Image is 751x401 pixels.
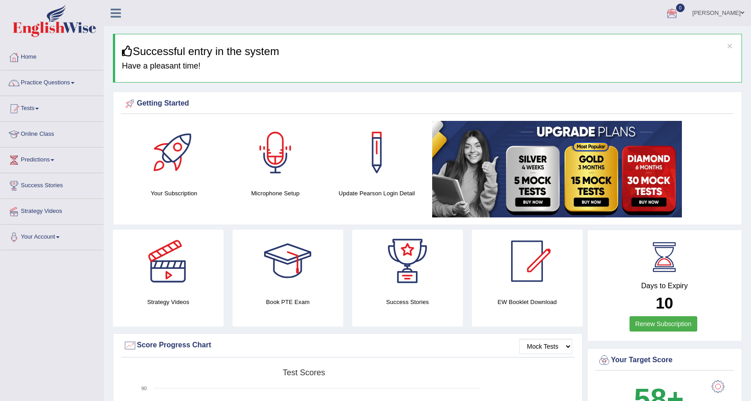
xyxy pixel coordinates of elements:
a: Renew Subscription [630,316,698,332]
a: Tests [0,96,103,119]
div: Score Progress Chart [123,339,572,352]
a: Your Account [0,225,103,247]
img: small5.jpg [432,121,682,217]
b: 10 [656,294,673,312]
h4: Days to Expiry [597,282,732,290]
h4: Update Pearson Login Detail [331,189,423,198]
h4: Have a pleasant time! [122,62,735,71]
h3: Successful entry in the system [122,46,735,57]
div: Getting Started [123,97,732,111]
h4: Book PTE Exam [233,297,343,307]
tspan: Test scores [283,368,325,377]
a: Strategy Videos [0,199,103,221]
a: Online Class [0,122,103,144]
a: Predictions [0,147,103,170]
button: × [727,41,732,51]
a: Practice Questions [0,70,103,93]
h4: Microphone Setup [229,189,322,198]
h4: Your Subscription [128,189,220,198]
div: Your Target Score [597,354,732,367]
a: Success Stories [0,173,103,196]
h4: Strategy Videos [113,297,224,307]
a: Home [0,45,103,67]
h4: Success Stories [352,297,463,307]
h4: EW Booklet Download [472,297,583,307]
text: 90 [141,386,147,391]
span: 0 [676,4,685,12]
